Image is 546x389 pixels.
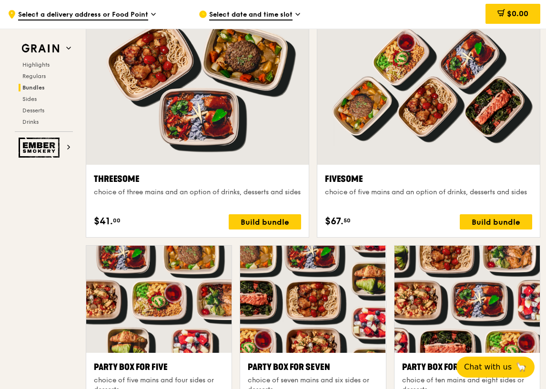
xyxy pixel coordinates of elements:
span: Highlights [22,61,50,68]
span: Sides [22,96,37,102]
img: Grain web logo [19,40,62,57]
div: Threesome [94,172,301,186]
span: Regulars [22,73,46,80]
span: Chat with us [464,361,512,373]
span: Bundles [22,84,45,91]
span: Drinks [22,119,39,125]
img: Ember Smokery web logo [19,138,62,158]
span: $67. [325,214,344,229]
span: Select a delivery address or Food Point [18,10,148,20]
div: Build bundle [460,214,532,229]
span: $41. [94,214,113,229]
div: Build bundle [229,214,301,229]
span: 50 [344,217,351,224]
div: Party Box for Seven [248,360,378,374]
span: Select date and time slot [209,10,293,20]
div: choice of three mains and an option of drinks, desserts and sides [94,188,301,197]
span: 🦙 [516,361,527,373]
div: choice of five mains and an option of drinks, desserts and sides [325,188,532,197]
div: Party Box for Five [94,360,224,374]
span: 00 [113,217,121,224]
div: Party Box for Ten [402,360,532,374]
div: Fivesome [325,172,532,186]
button: Chat with us🦙 [456,357,535,378]
span: $0.00 [507,9,528,18]
span: Desserts [22,107,44,114]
